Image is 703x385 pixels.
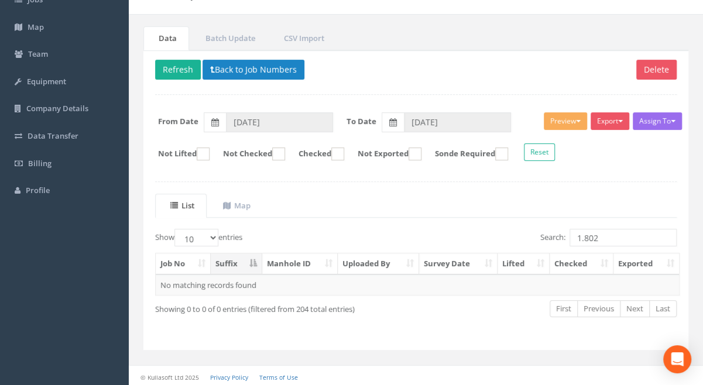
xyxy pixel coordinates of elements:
label: Not Checked [211,147,285,160]
a: CSV Import [269,26,337,50]
small: © Kullasoft Ltd 2025 [140,373,199,381]
select: Showentries [174,229,218,246]
label: From Date [158,116,198,127]
th: Manhole ID: activate to sort column ascending [262,253,338,274]
div: Open Intercom Messenger [663,345,691,373]
span: Map [28,22,44,32]
button: Assign To [633,112,682,130]
a: Previous [577,300,620,317]
label: Checked [287,147,344,160]
span: Company Details [26,103,88,114]
input: From Date [226,112,333,132]
th: Exported: activate to sort column ascending [613,253,679,274]
a: Data [143,26,189,50]
th: Survey Date: activate to sort column ascending [419,253,498,274]
div: Showing 0 to 0 of 0 entries (filtered from 204 total entries) [155,299,362,315]
label: Sonde Required [423,147,508,160]
span: Billing [28,158,52,169]
a: Privacy Policy [210,373,248,381]
th: Suffix: activate to sort column descending [211,253,262,274]
button: Back to Job Numbers [203,60,304,80]
td: No matching records found [156,274,679,295]
label: Search: [540,229,677,246]
button: Preview [544,112,587,130]
label: To Date [347,116,376,127]
span: Profile [26,185,50,195]
th: Job No: activate to sort column ascending [156,253,211,274]
th: Uploaded By: activate to sort column ascending [338,253,419,274]
label: Not Exported [346,147,421,160]
uib-tab-heading: Map [223,200,251,211]
button: Delete [636,60,677,80]
span: Data Transfer [28,130,78,141]
a: List [155,194,207,218]
button: Reset [524,143,555,161]
label: Not Lifted [146,147,210,160]
input: To Date [404,112,511,132]
a: Batch Update [190,26,268,50]
span: Equipment [27,76,66,87]
a: Last [649,300,677,317]
th: Lifted: activate to sort column ascending [498,253,550,274]
span: Team [28,49,48,59]
uib-tab-heading: List [170,200,194,211]
button: Refresh [155,60,201,80]
a: Terms of Use [259,373,298,381]
label: Show entries [155,229,242,246]
a: Map [208,194,263,218]
input: Search: [570,229,677,246]
a: Next [620,300,650,317]
a: First [550,300,578,317]
th: Checked: activate to sort column ascending [550,253,613,274]
button: Export [591,112,629,130]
